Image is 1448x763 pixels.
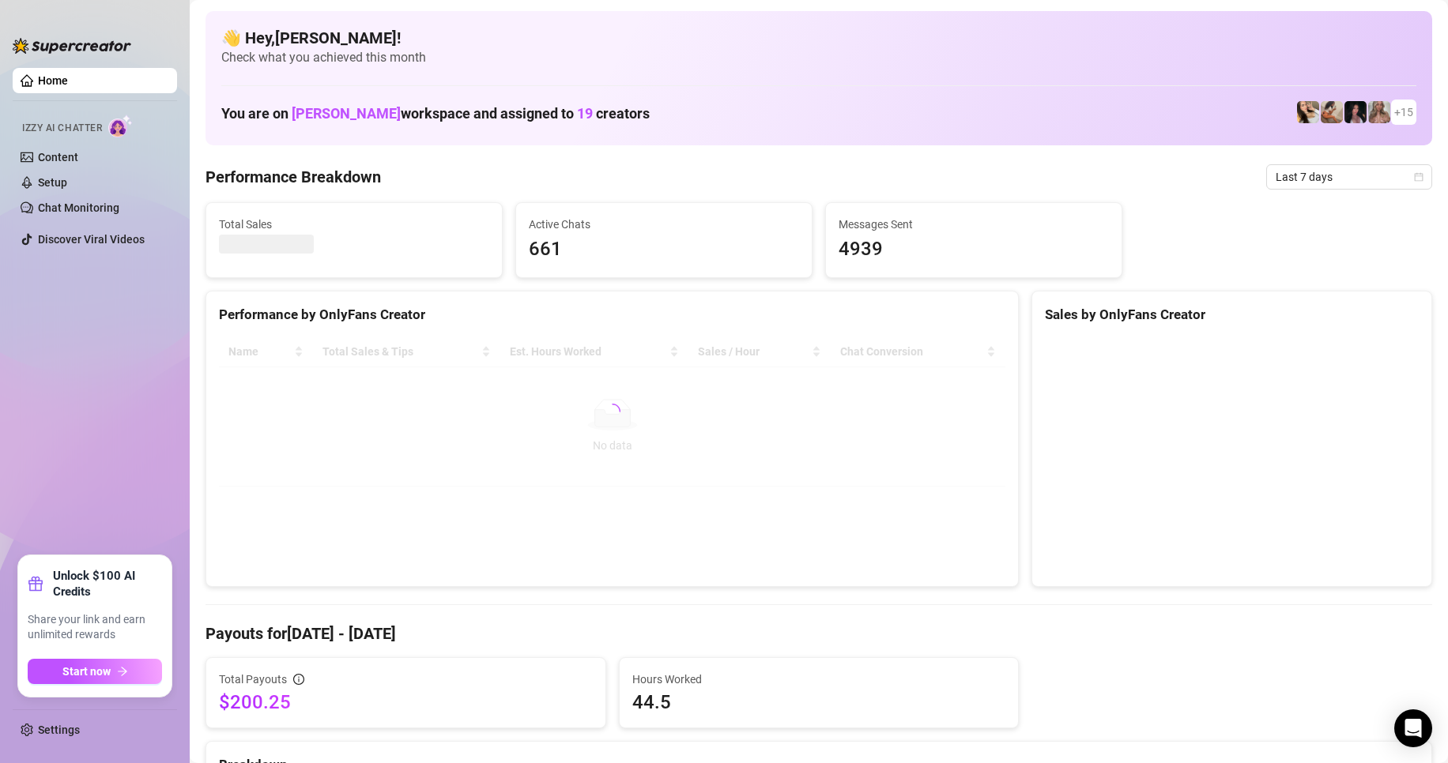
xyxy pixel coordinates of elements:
[1368,101,1390,123] img: Kenzie (@dmaxkenz)
[53,568,162,599] strong: Unlock $100 AI Credits
[221,27,1416,49] h4: 👋 Hey, [PERSON_NAME] !
[632,690,1006,715] span: 44.5
[22,121,102,136] span: Izzy AI Chatter
[28,659,162,684] button: Start nowarrow-right
[632,671,1006,688] span: Hours Worked
[219,304,1005,325] div: Performance by OnlyFans Creator
[28,576,43,592] span: gift
[38,233,145,246] a: Discover Viral Videos
[219,216,489,233] span: Total Sales
[219,690,593,715] span: $200.25
[1344,101,1367,123] img: Baby (@babyyyybellaa)
[108,115,133,137] img: AI Chatter
[62,665,111,678] span: Start now
[13,38,131,54] img: logo-BBDzfeDw.svg
[219,671,287,688] span: Total Payouts
[28,612,162,643] span: Share your link and earn unlimited rewards
[293,674,304,685] span: info-circle
[1321,101,1343,123] img: Kayla (@kaylathaylababy)
[1276,165,1423,189] span: Last 7 days
[605,404,620,419] span: loading
[206,166,381,188] h4: Performance Breakdown
[292,105,401,122] span: [PERSON_NAME]
[529,235,799,265] span: 661
[38,724,80,736] a: Settings
[221,105,650,122] h1: You are on workspace and assigned to creators
[1045,304,1419,325] div: Sales by OnlyFans Creator
[117,666,128,677] span: arrow-right
[1394,709,1432,747] div: Open Intercom Messenger
[221,49,1416,66] span: Check what you achieved this month
[1297,101,1319,123] img: Avry (@avryjennerfree)
[529,216,799,233] span: Active Chats
[839,216,1109,233] span: Messages Sent
[1414,172,1423,182] span: calendar
[38,201,119,214] a: Chat Monitoring
[839,235,1109,265] span: 4939
[38,176,67,189] a: Setup
[577,105,593,122] span: 19
[38,151,78,163] a: Content
[206,622,1432,645] h4: Payouts for [DATE] - [DATE]
[1394,103,1413,121] span: + 15
[38,74,68,87] a: Home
